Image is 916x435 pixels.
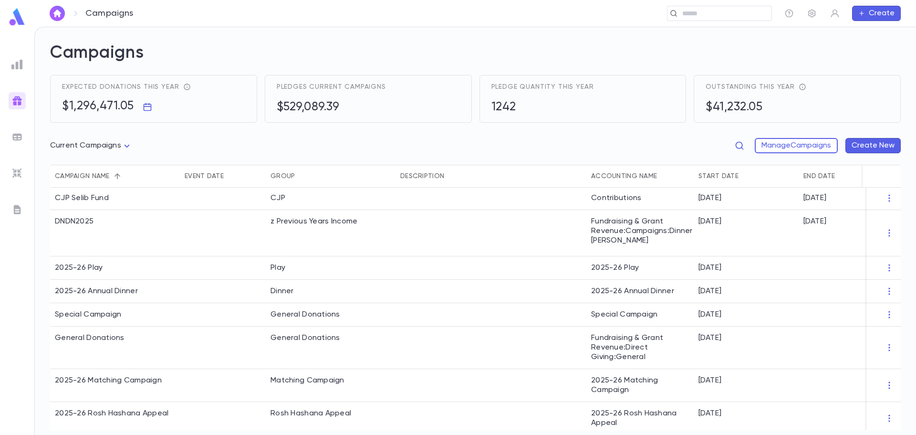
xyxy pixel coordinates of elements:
div: Event Date [185,165,224,188]
div: Special Campaign [586,303,694,327]
div: 2025-26 Matching Campaign [55,376,162,385]
div: reflects total pledges + recurring donations expected throughout the year [179,83,191,91]
p: [DATE] [803,193,826,203]
h5: $1,296,471.05 [62,99,134,114]
img: batches_grey.339ca447c9d9533ef1741baa751efc33.svg [11,131,23,143]
div: 2025-26 Annual Dinner [586,280,694,303]
p: [DATE] [803,217,826,226]
div: Fundraising & Grant Revenue:Campaigns:Dinner [PERSON_NAME] [586,210,694,256]
button: Sort [739,169,754,184]
div: Fundraising & Grant Revenue:Direct Giving:General [586,327,694,369]
img: imports_grey.530a8a0e642e233f2baf0ef88e8c9fcb.svg [11,168,23,179]
div: CJP [271,193,285,203]
div: End Date [799,165,904,188]
h2: Campaigns [50,42,901,75]
button: Sort [835,169,850,184]
div: Event Date [180,165,266,188]
p: [DATE] [698,286,721,296]
h5: $41,232.05 [706,100,762,115]
button: ManageCampaigns [755,138,838,153]
img: logo [8,8,27,26]
p: [DATE] [698,217,721,226]
span: Outstanding this year [706,83,795,91]
button: Sort [295,169,310,184]
div: 2025-26 Matching Campaign [586,369,694,402]
img: home_white.a664292cf8c1dea59945f0da9f25487c.svg [52,10,63,17]
div: CJP Selib Fund [55,193,109,203]
div: 2025-26 Rosh Hashana Appeal [586,402,694,435]
div: Start Date [694,165,799,188]
img: letters_grey.7941b92b52307dd3b8a917253454ce1c.svg [11,204,23,215]
div: Description [400,165,444,188]
div: Dinner [271,286,294,296]
p: Campaigns [85,8,134,19]
img: reports_grey.c525e4749d1bce6a11f5fe2a8de1b229.svg [11,59,23,70]
div: 2025-26 Rosh Hashana Appeal [55,409,169,418]
div: Rosh Hashana Appeal [271,409,351,418]
div: End Date [803,165,835,188]
button: Sort [110,169,125,184]
div: z Previous Years Income [271,217,357,226]
div: General Donations [55,333,125,343]
div: Current Campaigns [50,137,133,155]
h5: $529,089.39 [277,100,340,115]
button: Sort [657,169,672,184]
div: DNDN2025 [55,217,94,226]
div: Accounting Name [586,165,694,188]
div: total receivables - total income [795,83,806,91]
p: [DATE] [698,409,721,418]
div: Matching Campaign [271,376,344,385]
button: Create New [845,138,901,153]
div: Group [266,165,396,188]
div: Campaign name [50,165,180,188]
div: Description [396,165,586,188]
div: Campaign name [55,165,110,188]
img: campaigns_gradient.17ab1fa96dd0f67c2e976ce0b3818124.svg [11,95,23,106]
button: Sort [224,169,239,184]
span: Expected donations this year [62,83,179,91]
h5: 1242 [491,100,516,115]
span: Pledge quantity this year [491,83,594,91]
div: Accounting Name [591,165,657,188]
p: [DATE] [698,193,721,203]
div: 2025-26 Play [586,256,694,280]
div: Special Campaign [55,310,121,319]
div: 2025-26 Play [55,263,103,273]
div: 2025-26 Annual Dinner [55,286,138,296]
p: [DATE] [698,376,721,385]
p: [DATE] [698,263,721,273]
div: General Donations [271,310,340,319]
p: [DATE] [698,310,721,319]
p: [DATE] [698,333,721,343]
button: Sort [444,169,459,184]
div: Play [271,263,285,273]
div: General Donations [271,333,340,343]
div: Contributions [586,187,694,210]
span: Current Campaigns [50,142,121,149]
div: Group [271,165,295,188]
button: Create [852,6,901,21]
span: Pledges current campaigns [277,83,386,91]
div: Start Date [698,165,739,188]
